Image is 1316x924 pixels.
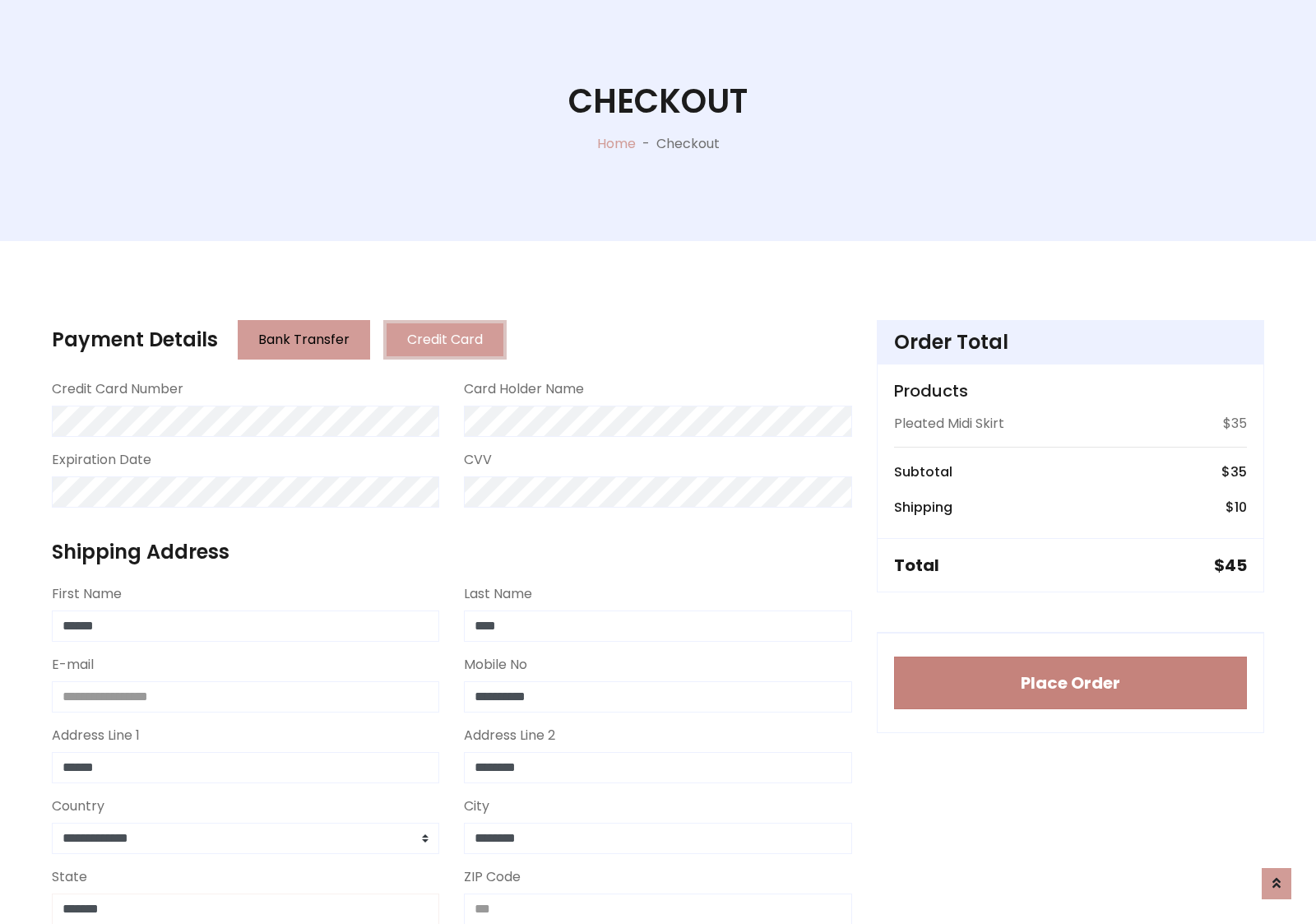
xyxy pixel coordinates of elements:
[52,796,104,816] label: Country
[894,657,1247,709] button: Place Order
[568,81,748,121] h1: Checkout
[464,584,532,604] label: Last Name
[1226,499,1247,515] h6: $
[464,796,489,816] label: City
[1225,554,1247,577] span: 45
[636,134,656,154] p: -
[52,379,183,399] label: Credit Card Number
[52,655,94,675] label: E-mail
[52,541,852,564] h4: Shipping Address
[464,379,584,399] label: Card Holder Name
[464,655,527,675] label: Mobile No
[597,134,636,153] a: Home
[894,555,939,575] h5: Total
[894,464,952,480] h6: Subtotal
[1230,462,1247,481] span: 35
[464,867,521,887] label: ZIP Code
[52,726,140,745] label: Address Line 1
[52,328,218,352] h4: Payment Details
[894,499,952,515] h6: Shipping
[52,450,151,470] label: Expiration Date
[464,450,492,470] label: CVV
[52,584,122,604] label: First Name
[1221,464,1247,480] h6: $
[383,320,507,360] button: Credit Card
[1235,498,1247,517] span: 10
[1214,555,1247,575] h5: $
[894,414,1004,434] p: Pleated Midi Skirt
[894,381,1247,401] h5: Products
[464,726,555,745] label: Address Line 2
[894,331,1247,355] h4: Order Total
[656,134,720,154] p: Checkout
[52,867,87,887] label: State
[1223,414,1247,434] p: $35
[238,320,370,360] button: Bank Transfer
